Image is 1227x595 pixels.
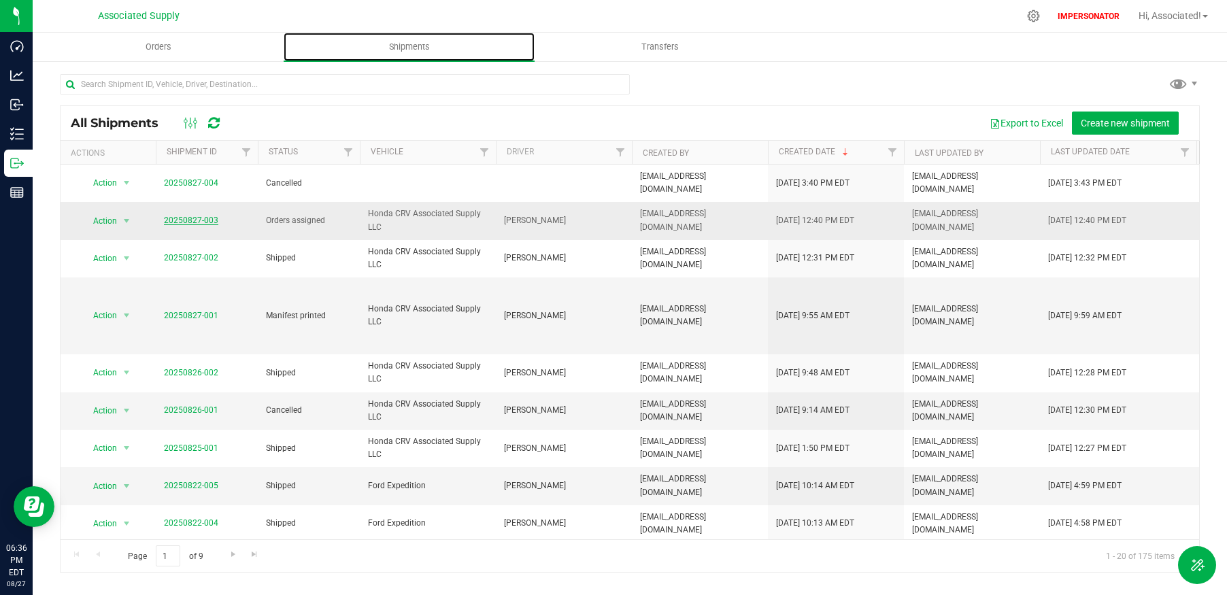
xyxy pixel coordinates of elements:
[1072,112,1179,135] button: Create new shipment
[368,207,488,233] span: Honda CRV Associated Supply LLC
[81,249,118,268] span: Action
[535,33,786,61] a: Transfers
[368,303,488,328] span: Honda CRV Associated Supply LLC
[266,252,352,265] span: Shipped
[881,141,904,164] a: Filter
[473,141,496,164] a: Filter
[504,479,624,492] span: [PERSON_NAME]
[266,517,352,530] span: Shipped
[912,511,1032,537] span: [EMAIL_ADDRESS][DOMAIN_NAME]
[1048,517,1122,530] span: [DATE] 4:58 PM EDT
[164,481,218,490] a: 20250822-005
[504,367,624,379] span: [PERSON_NAME]
[1139,10,1201,21] span: Hi, Associated!
[371,147,403,156] a: Vehicle
[118,401,135,420] span: select
[266,367,352,379] span: Shipped
[118,249,135,268] span: select
[912,435,1032,461] span: [EMAIL_ADDRESS][DOMAIN_NAME]
[912,360,1032,386] span: [EMAIL_ADDRESS][DOMAIN_NAME]
[6,542,27,579] p: 06:36 PM EDT
[1048,404,1126,417] span: [DATE] 12:30 PM EDT
[1048,367,1126,379] span: [DATE] 12:28 PM EDT
[776,479,854,492] span: [DATE] 10:14 AM EDT
[81,363,118,382] span: Action
[118,306,135,325] span: select
[14,486,54,527] iframe: Resource center
[81,514,118,533] span: Action
[912,303,1032,328] span: [EMAIL_ADDRESS][DOMAIN_NAME]
[116,545,214,566] span: Page of 9
[776,367,850,379] span: [DATE] 9:48 AM EDT
[368,479,488,492] span: Ford Expedition
[640,207,760,233] span: [EMAIL_ADDRESS][DOMAIN_NAME]
[71,116,172,131] span: All Shipments
[504,442,624,455] span: [PERSON_NAME]
[10,127,24,141] inline-svg: Inventory
[266,309,352,322] span: Manifest printed
[1048,442,1126,455] span: [DATE] 12:27 PM EDT
[504,517,624,530] span: [PERSON_NAME]
[776,214,854,227] span: [DATE] 12:40 PM EDT
[776,309,850,322] span: [DATE] 9:55 AM EDT
[167,147,217,156] a: Shipment ID
[118,477,135,496] span: select
[266,479,352,492] span: Shipped
[779,147,851,156] a: Created Date
[33,33,284,61] a: Orders
[776,517,854,530] span: [DATE] 10:13 AM EDT
[10,186,24,199] inline-svg: Reports
[640,398,760,424] span: [EMAIL_ADDRESS][DOMAIN_NAME]
[235,141,258,164] a: Filter
[98,10,180,22] span: Associated Supply
[609,141,632,164] a: Filter
[10,69,24,82] inline-svg: Analytics
[1178,546,1216,584] button: Toggle Menu
[1048,309,1122,322] span: [DATE] 9:59 AM EDT
[1051,147,1130,156] a: Last Updated Date
[81,477,118,496] span: Action
[164,443,218,453] a: 20250825-001
[912,473,1032,498] span: [EMAIL_ADDRESS][DOMAIN_NAME]
[266,404,352,417] span: Cancelled
[164,368,218,377] a: 20250826-002
[640,473,760,498] span: [EMAIL_ADDRESS][DOMAIN_NAME]
[776,252,854,265] span: [DATE] 12:31 PM EDT
[915,148,984,158] a: Last Updated By
[118,173,135,192] span: select
[118,439,135,458] span: select
[776,177,850,190] span: [DATE] 3:40 PM EDT
[1095,545,1186,566] span: 1 - 20 of 175 items
[81,173,118,192] span: Action
[504,309,624,322] span: [PERSON_NAME]
[164,311,218,320] a: 20250827-001
[81,306,118,325] span: Action
[640,245,760,271] span: [EMAIL_ADDRESS][DOMAIN_NAME]
[912,245,1032,271] span: [EMAIL_ADDRESS][DOMAIN_NAME]
[10,98,24,112] inline-svg: Inbound
[912,207,1032,233] span: [EMAIL_ADDRESS][DOMAIN_NAME]
[368,360,488,386] span: Honda CRV Associated Supply LLC
[223,545,243,564] a: Go to the next page
[1025,10,1042,22] div: Manage settings
[1052,10,1125,22] p: IMPERSONATOR
[1048,252,1126,265] span: [DATE] 12:32 PM EDT
[245,545,265,564] a: Go to the last page
[337,141,360,164] a: Filter
[10,39,24,53] inline-svg: Dashboard
[504,214,624,227] span: [PERSON_NAME]
[1081,118,1170,129] span: Create new shipment
[81,211,118,231] span: Action
[164,216,218,225] a: 20250827-003
[6,579,27,589] p: 08/27
[1174,141,1196,164] a: Filter
[368,517,488,530] span: Ford Expedition
[981,112,1072,135] button: Export to Excel
[164,253,218,262] a: 20250827-002
[164,178,218,188] a: 20250827-004
[776,404,850,417] span: [DATE] 9:14 AM EDT
[776,442,850,455] span: [DATE] 1:50 PM EDT
[266,177,352,190] span: Cancelled
[496,141,632,165] th: Driver
[118,363,135,382] span: select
